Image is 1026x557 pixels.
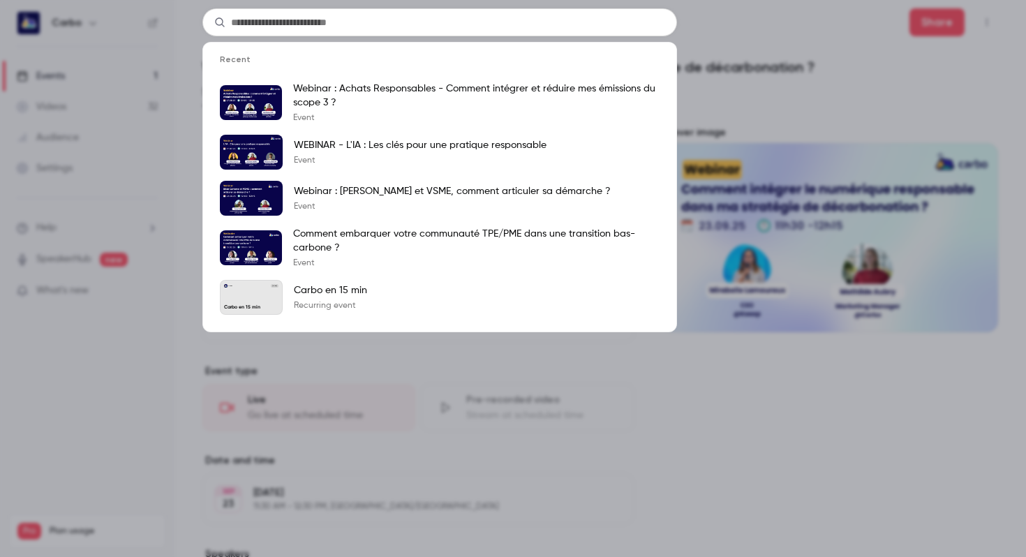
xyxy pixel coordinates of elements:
[220,230,282,265] img: Comment embarquer votre communauté TPE/PME dans une transition bas-carbone ?
[271,284,278,287] span: [DATE]
[228,285,232,287] p: Carbo
[294,184,611,198] p: Webinar : [PERSON_NAME] et VSME, comment articuler sa démarche ?
[294,155,547,166] p: Event
[224,284,227,287] img: Carbo en 15 min
[224,305,278,311] p: Carbo en 15 min
[220,135,283,170] img: WEBINAR - L'IA : Les clés pour une pratique responsable
[293,82,660,110] p: Webinar : Achats Responsables - Comment intégrer et réduire mes émissions du scope 3 ?
[203,54,676,76] li: Recent
[293,112,660,124] p: Event
[220,181,283,216] img: Webinar : Bilan Carbone et VSME, comment articuler sa démarche ?
[294,201,611,212] p: Event
[293,258,660,269] p: Event
[293,227,660,255] p: Comment embarquer votre communauté TPE/PME dans une transition bas-carbone ?
[294,283,367,297] p: Carbo en 15 min
[220,85,282,120] img: Webinar : Achats Responsables - Comment intégrer et réduire mes émissions du scope 3 ?
[294,300,367,311] p: Recurring event
[294,138,547,152] p: WEBINAR - L'IA : Les clés pour une pratique responsable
